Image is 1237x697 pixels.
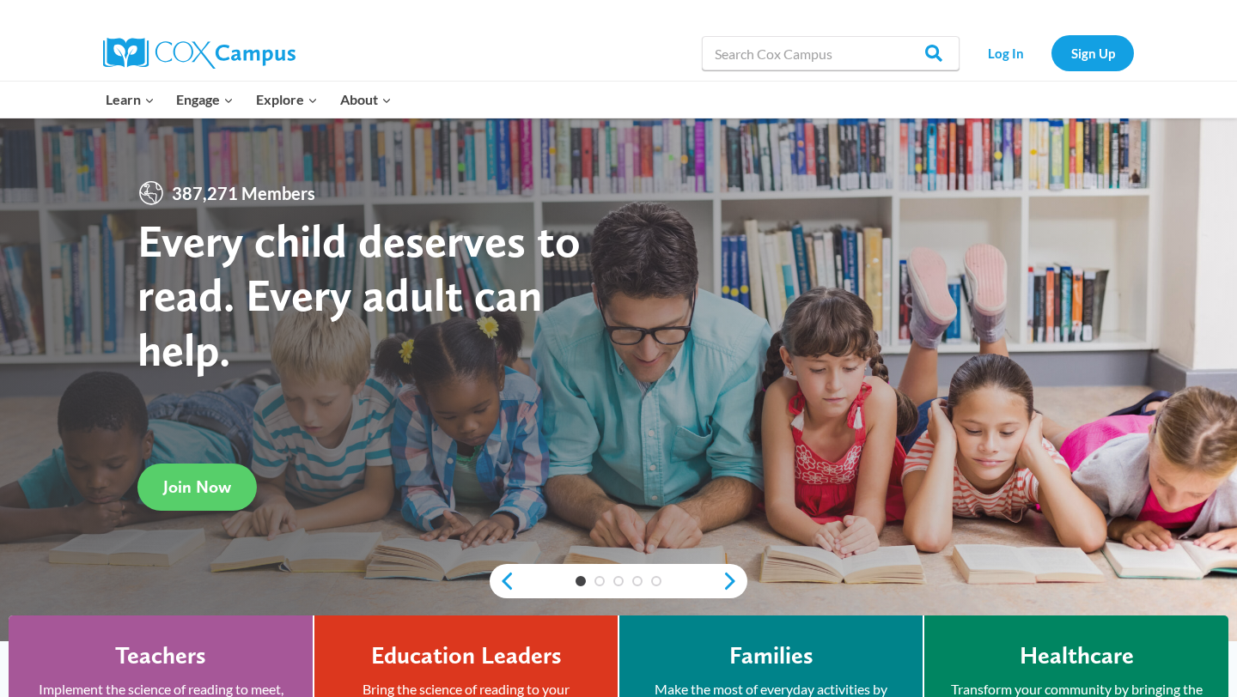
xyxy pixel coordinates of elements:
span: Engage [176,88,234,111]
h4: Teachers [115,641,206,670]
a: Log In [968,35,1043,70]
a: 5 [651,576,661,586]
a: 1 [576,576,586,586]
a: 2 [594,576,605,586]
a: Sign Up [1051,35,1134,70]
a: next [722,571,747,591]
img: Cox Campus [103,38,296,69]
span: Explore [256,88,318,111]
span: 387,271 Members [165,179,322,207]
span: Learn [106,88,155,111]
h4: Education Leaders [371,641,562,670]
div: content slider buttons [490,564,747,598]
nav: Primary Navigation [94,82,402,118]
h4: Healthcare [1020,641,1134,670]
a: 3 [613,576,624,586]
strong: Every child deserves to read. Every adult can help. [137,213,581,377]
input: Search Cox Campus [702,36,960,70]
a: 4 [632,576,643,586]
nav: Secondary Navigation [968,35,1134,70]
a: Join Now [137,464,257,511]
a: previous [490,571,515,591]
h4: Families [729,641,813,670]
span: Join Now [163,476,231,497]
span: About [340,88,392,111]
